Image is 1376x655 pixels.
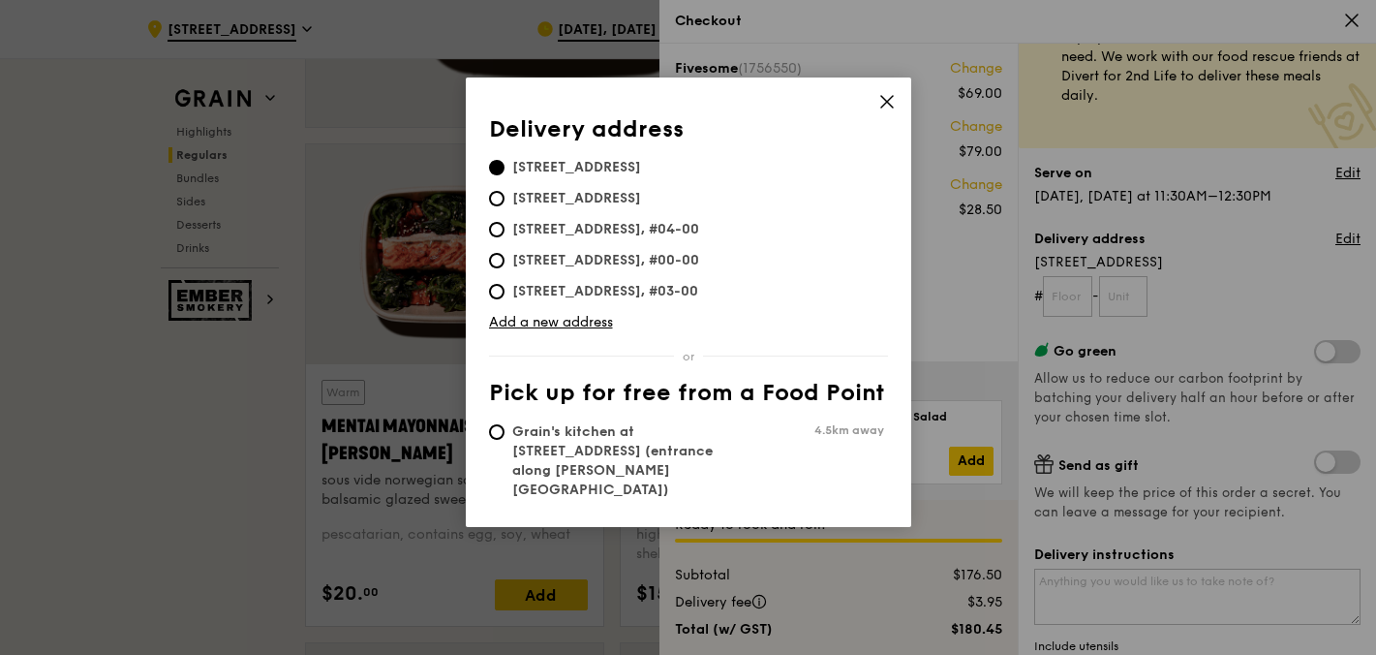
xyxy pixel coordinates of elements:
[814,422,884,438] span: 4.5km away
[489,251,722,270] span: [STREET_ADDRESS], #00-00
[489,380,888,415] th: Pick up for free from a Food Point
[489,158,664,177] span: [STREET_ADDRESS]
[489,189,664,208] span: [STREET_ADDRESS]
[489,313,888,332] a: Add a new address
[489,282,721,301] span: [STREET_ADDRESS], #03-00
[489,116,888,151] th: Delivery address
[489,220,722,239] span: [STREET_ADDRESS], #04-00
[489,422,778,500] span: Grain's kitchen at [STREET_ADDRESS] (entrance along [PERSON_NAME][GEOGRAPHIC_DATA])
